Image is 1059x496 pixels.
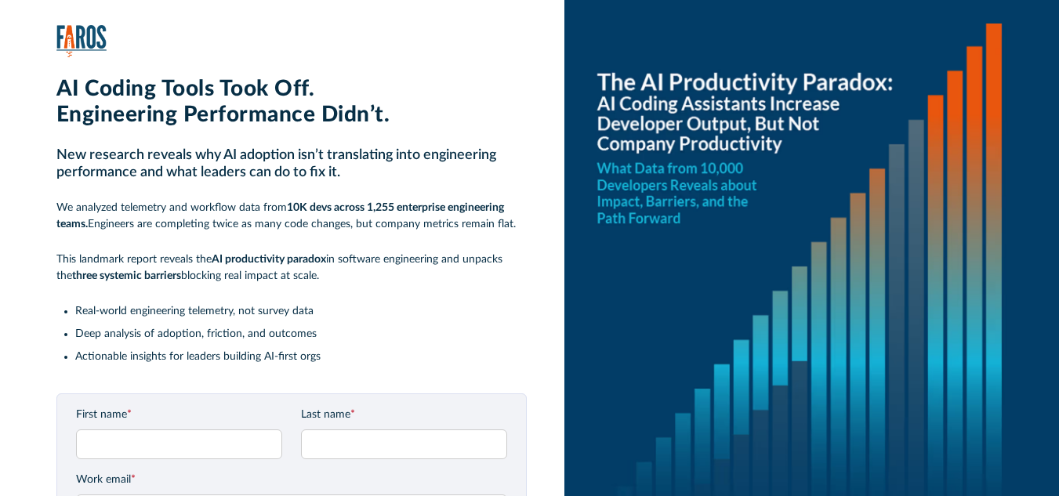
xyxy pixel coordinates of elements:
[76,472,507,488] label: Work email
[56,200,527,233] p: We analyzed telemetry and workflow data from Engineers are completing twice as many code changes,...
[212,254,326,265] strong: AI productivity paradox
[75,326,527,342] li: Deep analysis of adoption, friction, and outcomes
[56,102,527,129] h1: Engineering Performance Didn’t.
[75,349,527,365] li: Actionable insights for leaders building AI-first orgs
[56,252,527,284] p: This landmark report reveals the in software engineering and unpacks the blocking real impact at ...
[56,147,527,181] h2: New research reveals why AI adoption isn’t translating into engineering performance and what lead...
[301,407,507,423] label: Last name
[56,76,527,103] h1: AI Coding Tools Took Off.
[72,270,181,281] strong: three systemic barriers
[76,407,282,423] label: First name
[56,202,504,230] strong: 10K devs across 1,255 enterprise engineering teams.
[75,303,527,320] li: Real-world engineering telemetry, not survey data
